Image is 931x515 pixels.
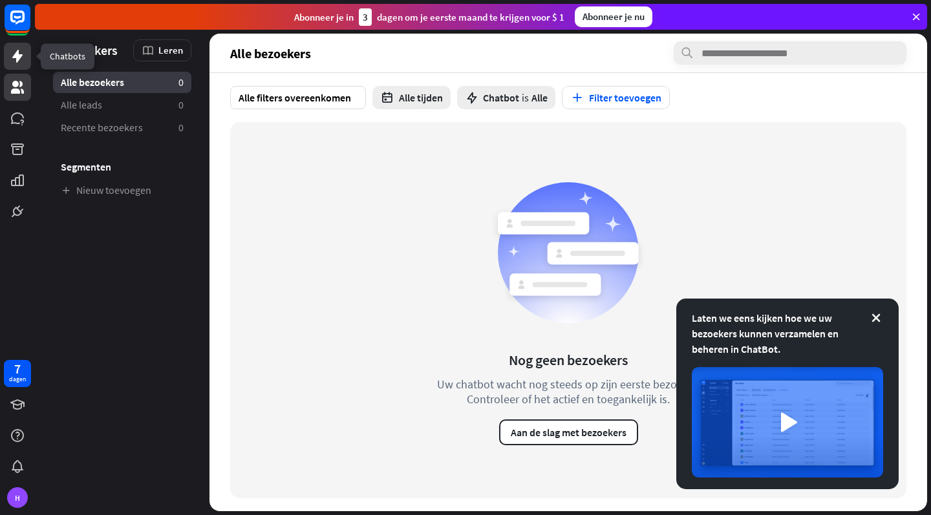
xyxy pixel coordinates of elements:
[351,94,358,101] i: pijl_omlaag
[178,98,184,112] aside: 0
[522,91,529,104] span: is
[531,91,548,104] span: Alle
[499,419,638,445] button: Aan de slag met bezoekers
[230,86,366,109] div: Alle filters overeenkomen
[562,86,670,109] button: Filter toevoegen
[509,351,628,369] div: Nog geen bezoekers
[575,6,652,27] div: Abonneer je nu
[483,91,519,104] span: Chatbot
[7,487,28,508] div: H
[294,8,564,26] div: Abonneer je in dagen om je eerste maand te krijgen voor $ 1
[436,377,701,406] div: Uw chatbot wacht nog steeds op zijn eerste bezoeker. Controleer of het actief en toegankelijk is.
[53,94,191,116] a: Alle leads 0
[53,117,191,138] a: Recente bezoekers 0
[692,310,883,357] div: Laten we eens kijken hoe we uw bezoekers kunnen verzamelen en beheren in ChatBot.
[61,43,118,58] span: Bezoekers
[178,76,184,89] aside: 0
[53,180,191,201] a: Nieuw toevoegen
[61,76,124,89] span: Alle bezoekers
[158,44,183,56] span: Leren
[10,5,49,44] button: Open LiveChat chat widget
[359,8,372,26] div: 3
[4,360,31,387] a: 7 dagen
[230,46,311,61] span: Alle bezoekers
[53,160,191,173] h3: Segmenten
[14,363,21,375] div: 7
[372,86,451,109] button: Alle tijden
[178,121,184,134] aside: 0
[61,98,102,112] span: Alle leads
[61,121,143,134] span: Recente bezoekers
[9,375,26,384] div: dagen
[692,367,883,478] img: afbeelding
